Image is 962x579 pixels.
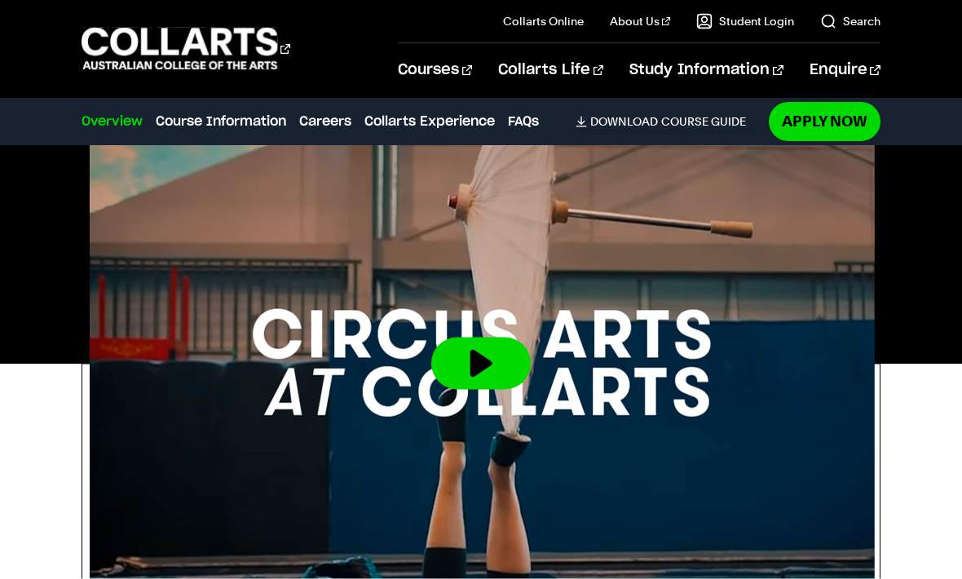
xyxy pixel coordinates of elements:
[503,13,584,29] a: Collarts Online
[299,112,351,131] a: Careers
[364,112,495,131] a: Collarts Experience
[610,13,670,29] a: About Us
[820,13,880,29] a: Search
[398,43,472,97] a: Courses
[156,112,286,131] a: Course Information
[769,102,880,140] a: Apply Now
[576,114,759,129] a: DownloadCourse Guide
[498,43,603,97] a: Collarts Life
[696,13,794,29] a: Student Login
[82,25,290,72] div: Go to homepage
[590,114,658,129] span: Download
[810,43,880,97] a: Enquire
[82,112,143,131] a: Overview
[508,112,539,131] a: FAQs
[629,43,783,97] a: Study Information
